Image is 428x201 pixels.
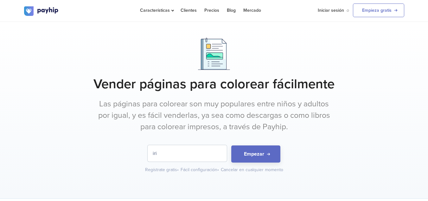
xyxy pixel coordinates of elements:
[148,145,227,162] input: Introduzca su dirección de correo electrónico
[353,3,404,17] a: Empieza gratis
[145,167,179,173] div: Regístrate gratis
[24,6,59,16] img: logo.svg
[177,167,179,172] span: •
[140,8,173,13] span: Características
[231,145,280,163] button: Empezar
[217,167,219,172] span: •
[198,38,230,70] img: Documents.png
[181,167,220,173] div: Fácil configuración
[95,98,333,132] p: Las páginas para colorear son muy populares entre niños y adultos por igual, y es fácil venderlas...
[221,167,283,173] div: Cancelar en cualquier momento
[24,76,404,92] h1: Vender páginas para colorear fácilmente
